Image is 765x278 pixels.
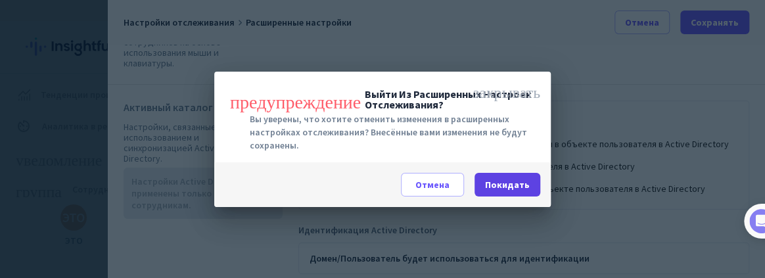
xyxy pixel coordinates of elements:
[250,113,527,151] font: Вы уверены, что хотите отменить изменения в расширенных настройках отслеживания? Внесённые вами и...
[485,179,530,191] font: Покидать
[20,206,31,217] button: Выбор эмодзи
[111,78,252,107] div: Я в порядке, спасибо. 👍
[11,118,216,159] div: Отлично! Если возникнут какие-то вопросы, смело пишите нам! 🖐️Проницательный помощник на основе и...
[37,15,58,36] img: Изображение профиля для помощника Insightful AI
[11,118,252,188] div: Проницательный помощник на основе искусственного интеллекта говорит...
[9,13,34,38] button: возвращаться
[475,173,540,197] button: Покидать
[231,13,254,37] div: Закрывать
[21,126,191,150] font: Отлично! Если возникнут какие-то вопросы, смело пишите нам! 🖐️
[365,87,532,111] font: Выйти из расширенных настроек отслеживания?
[401,173,464,197] button: Отмена
[206,13,231,38] button: Дом
[41,206,52,217] button: Выбор GIF-файлов
[473,82,540,98] font: закрывать
[225,201,246,222] button: Отправить сообщение…
[415,179,450,191] font: Отмена
[230,90,361,108] font: предупреждение
[122,87,242,97] font: Я в порядке, спасибо. 👍
[64,5,178,25] font: Проницательный ИИ-помощник
[21,161,305,170] font: Проницательный помощник на основе искусственного интеллекта
[64,27,167,50] font: Команда также может помочь
[62,206,73,217] button: Загрузить вложение
[11,78,252,118] div: ОНО говорит…
[11,179,252,201] textarea: Сообщение…
[21,35,167,58] font: Добро пожаловать в Insightful Support — давайте начнём:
